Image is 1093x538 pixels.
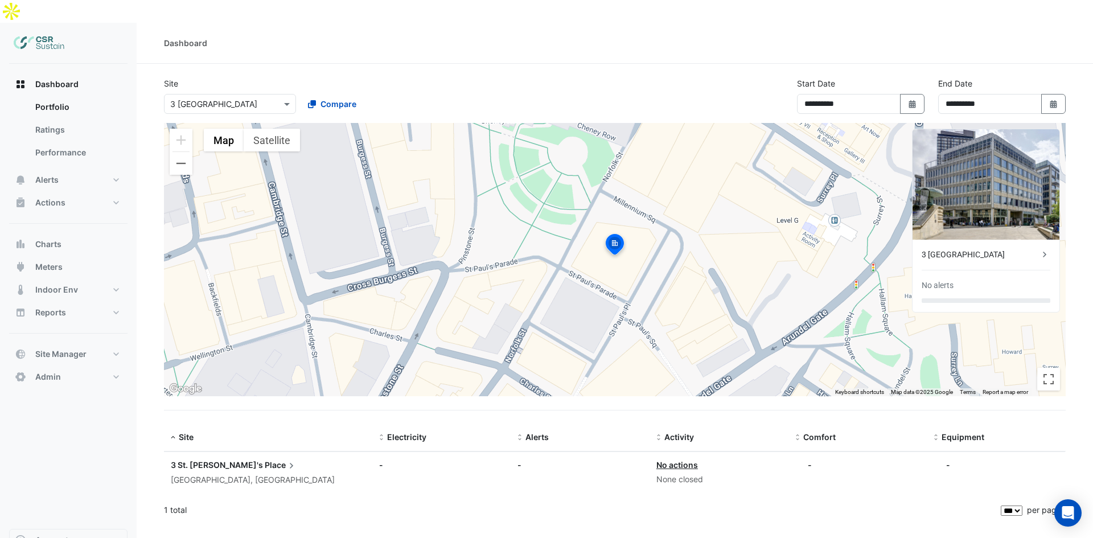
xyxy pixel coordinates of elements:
[602,232,627,260] img: site-pin-selected.svg
[922,249,1039,261] div: 3 [GEOGRAPHIC_DATA]
[35,261,63,273] span: Meters
[164,37,207,49] div: Dashboard
[164,496,999,524] div: 1 total
[14,32,65,55] img: Company Logo
[517,459,643,471] div: -
[35,348,87,360] span: Site Manager
[320,98,356,110] span: Compare
[387,432,426,442] span: Electricity
[164,77,178,89] label: Site
[35,239,61,250] span: Charts
[35,197,65,208] span: Actions
[9,343,128,365] button: Site Manager
[9,278,128,301] button: Indoor Env
[35,371,61,383] span: Admin
[525,432,549,442] span: Alerts
[301,94,364,114] button: Compare
[15,284,26,295] app-icon: Indoor Env
[946,459,950,471] div: -
[656,460,698,470] a: No actions
[179,432,194,442] span: Site
[942,432,984,442] span: Equipment
[15,371,26,383] app-icon: Admin
[15,197,26,208] app-icon: Actions
[9,169,128,191] button: Alerts
[835,388,884,396] button: Keyboard shortcuts
[170,152,192,175] button: Zoom out
[265,459,297,471] span: Place
[35,284,78,295] span: Indoor Env
[26,118,128,141] a: Ratings
[204,129,244,151] button: Show street map
[171,460,263,470] span: 3 St. [PERSON_NAME]'s
[171,474,365,487] div: [GEOGRAPHIC_DATA], [GEOGRAPHIC_DATA]
[15,348,26,360] app-icon: Site Manager
[938,77,972,89] label: End Date
[922,280,954,291] div: No alerts
[9,191,128,214] button: Actions
[170,129,192,151] button: Zoom in
[9,256,128,278] button: Meters
[379,459,504,471] div: -
[1054,499,1082,527] div: Open Intercom Messenger
[35,79,79,90] span: Dashboard
[15,261,26,273] app-icon: Meters
[167,381,204,396] a: Open this area in Google Maps (opens a new window)
[15,307,26,318] app-icon: Reports
[913,129,1059,240] img: 3 St. Paul's Place
[808,459,812,471] div: -
[26,141,128,164] a: Performance
[15,79,26,90] app-icon: Dashboard
[167,381,204,396] img: Google
[35,174,59,186] span: Alerts
[656,473,782,486] div: None closed
[960,389,976,395] a: Terms (opens in new tab)
[907,99,918,109] fa-icon: Select Date
[15,239,26,250] app-icon: Charts
[15,174,26,186] app-icon: Alerts
[9,365,128,388] button: Admin
[1027,505,1061,515] span: per page
[891,389,953,395] span: Map data ©2025 Google
[244,129,300,151] button: Show satellite imagery
[1049,99,1059,109] fa-icon: Select Date
[9,96,128,169] div: Dashboard
[26,96,128,118] a: Portfolio
[9,301,128,324] button: Reports
[797,77,835,89] label: Start Date
[983,389,1028,395] a: Report a map error
[1037,368,1060,391] button: Toggle fullscreen view
[664,432,694,442] span: Activity
[9,73,128,96] button: Dashboard
[9,233,128,256] button: Charts
[35,307,66,318] span: Reports
[803,432,836,442] span: Comfort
